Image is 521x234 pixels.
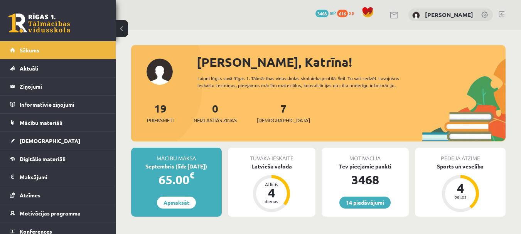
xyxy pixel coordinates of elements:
[20,47,39,54] span: Sākums
[10,77,106,95] a: Ziņojumi
[10,132,106,150] a: [DEMOGRAPHIC_DATA]
[20,119,62,126] span: Mācību materiāli
[20,65,38,72] span: Aktuāli
[20,192,40,199] span: Atzīmes
[131,148,222,162] div: Mācību maksa
[260,199,283,204] div: dienas
[20,210,81,217] span: Motivācijas programma
[10,168,106,186] a: Maksājumi
[349,10,354,16] span: xp
[228,162,315,170] div: Latviešu valoda
[337,10,358,16] a: 616 xp
[260,182,283,187] div: Atlicis
[330,10,336,16] span: mP
[189,170,194,181] span: €
[131,162,222,170] div: Septembris (līdz [DATE])
[194,101,237,124] a: 0Neizlasītās ziņas
[337,10,348,17] span: 616
[147,101,174,124] a: 19Priekšmeti
[10,59,106,77] a: Aktuāli
[322,170,409,189] div: 3468
[20,77,106,95] legend: Ziņojumi
[257,116,310,124] span: [DEMOGRAPHIC_DATA]
[10,114,106,131] a: Mācību materiāli
[20,168,106,186] legend: Maksājumi
[415,162,506,213] a: Sports un veselība 4 balles
[449,194,472,199] div: balles
[20,155,66,162] span: Digitālie materiāli
[228,148,315,162] div: Tuvākā ieskaite
[147,116,174,124] span: Priekšmeti
[322,162,409,170] div: Tev pieejamie punkti
[20,137,80,144] span: [DEMOGRAPHIC_DATA]
[157,197,196,209] a: Apmaksāt
[197,75,422,89] div: Laipni lūgts savā Rīgas 1. Tālmācības vidusskolas skolnieka profilā. Šeit Tu vari redzēt tuvojošo...
[10,204,106,222] a: Motivācijas programma
[20,96,106,113] legend: Informatīvie ziņojumi
[8,13,70,33] a: Rīgas 1. Tālmācības vidusskola
[415,162,506,170] div: Sports un veselība
[10,186,106,204] a: Atzīmes
[260,187,283,199] div: 4
[449,182,472,194] div: 4
[339,197,391,209] a: 14 piedāvājumi
[131,170,222,189] div: 65.00
[415,148,506,162] div: Pēdējā atzīme
[10,150,106,168] a: Digitālie materiāli
[322,148,409,162] div: Motivācija
[315,10,329,17] span: 3468
[315,10,336,16] a: 3468 mP
[194,116,237,124] span: Neizlasītās ziņas
[197,53,506,71] div: [PERSON_NAME], Katrīna!
[10,41,106,59] a: Sākums
[228,162,315,213] a: Latviešu valoda Atlicis 4 dienas
[257,101,310,124] a: 7[DEMOGRAPHIC_DATA]
[412,12,420,19] img: Katrīna Valtere
[425,11,473,19] a: [PERSON_NAME]
[10,96,106,113] a: Informatīvie ziņojumi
